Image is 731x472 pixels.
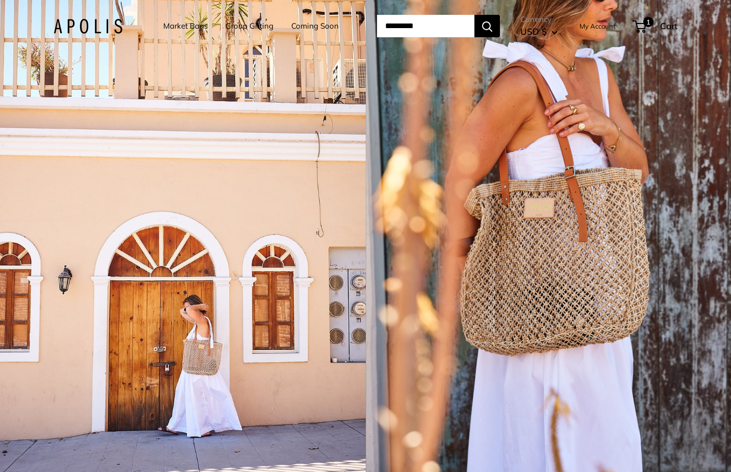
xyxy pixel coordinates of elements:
a: Coming Soon [291,19,339,33]
input: Search... [377,15,474,37]
a: Group Gifting [225,19,273,33]
span: 1 [643,17,653,27]
a: Market Bags [163,19,208,33]
a: 1 Cart [634,18,677,34]
span: Cart [660,20,677,31]
span: Currency [520,12,558,27]
button: USD $ [520,23,558,40]
img: Apolis [54,19,122,34]
a: My Account [579,20,616,32]
button: Search [474,15,500,37]
span: USD $ [520,26,547,37]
